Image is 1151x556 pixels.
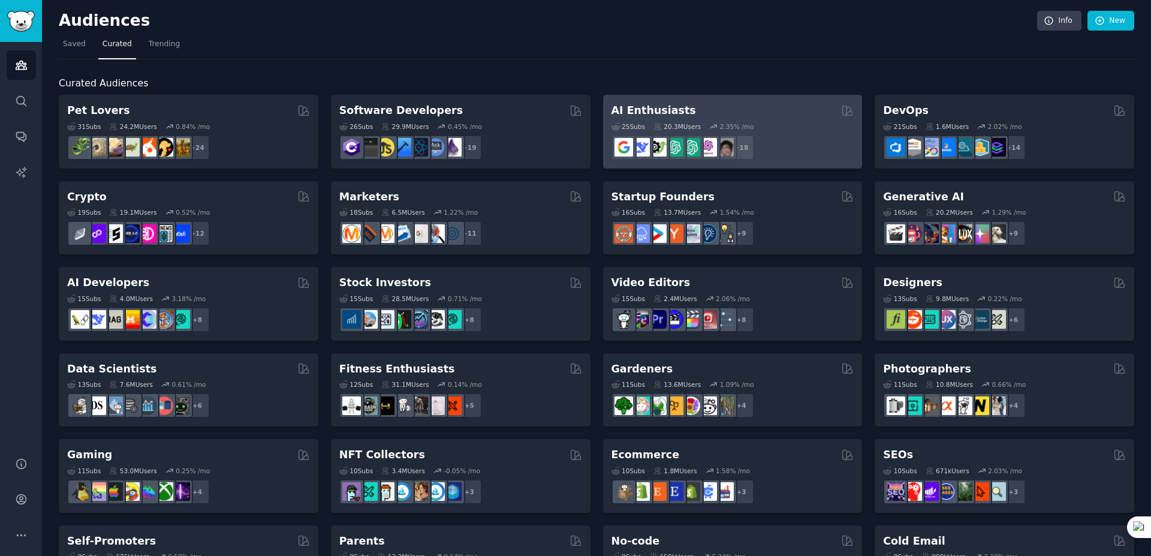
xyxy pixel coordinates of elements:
[121,310,140,329] img: MistralAI
[729,221,754,246] div: + 9
[887,224,905,243] img: aivideo
[409,482,428,501] img: CryptoArt
[109,294,153,303] div: 4.0M Users
[611,447,680,462] h2: Ecommerce
[359,310,378,329] img: ValueInvesting
[67,534,156,549] h2: Self-Promoters
[698,224,717,243] img: Entrepreneurship
[720,208,754,217] div: 1.54 % /mo
[937,396,956,415] img: SonyAlpha
[171,138,190,157] img: dogbreed
[359,224,378,243] img: bigseo
[67,447,112,462] h2: Gaming
[926,467,969,475] div: 671k Users
[682,138,700,157] img: chatgpt_prompts_
[88,224,106,243] img: 0xPolygon
[954,224,972,243] img: FluxAI
[409,138,428,157] img: reactnative
[631,396,650,415] img: succulents
[653,122,701,131] div: 20.3M Users
[381,380,429,389] div: 31.1M Users
[716,467,750,475] div: 1.58 % /mo
[729,393,754,418] div: + 4
[176,208,210,217] div: 0.52 % /mo
[109,208,156,217] div: 19.1M Users
[611,362,673,377] h2: Gardeners
[376,224,394,243] img: AskMarketing
[614,396,633,415] img: vegetablegardening
[987,482,1006,501] img: The_SEO
[109,467,156,475] div: 53.0M Users
[698,138,717,157] img: OpenAIDev
[426,138,445,157] img: AskComputerScience
[614,138,633,157] img: GoogleGeminiAI
[376,396,394,415] img: workout
[729,135,754,160] div: + 18
[611,534,660,549] h2: No-code
[426,482,445,501] img: OpenseaMarket
[920,310,939,329] img: UI_Design
[138,482,156,501] img: gamers
[176,467,210,475] div: 0.25 % /mo
[448,122,482,131] div: 0.45 % /mo
[109,380,153,389] div: 7.6M Users
[653,208,701,217] div: 13.7M Users
[903,396,922,415] img: streetphotography
[614,310,633,329] img: gopro
[88,138,106,157] img: ballpython
[988,467,1022,475] div: 2.03 % /mo
[443,482,462,501] img: DigitalItems
[1001,135,1026,160] div: + 14
[381,122,429,131] div: 29.9M Users
[339,208,373,217] div: 18 Sub s
[409,396,428,415] img: fitness30plus
[715,482,734,501] img: ecommerce_growth
[883,534,945,549] h2: Cold Email
[698,482,717,501] img: ecommercemarketing
[665,138,683,157] img: chatgpt_promptDesign
[88,310,106,329] img: DeepSeek
[457,135,482,160] div: + 19
[653,380,701,389] div: 13.6M Users
[1001,221,1026,246] div: + 9
[155,310,173,329] img: llmops
[171,310,190,329] img: AIDevelopersSociety
[937,224,956,243] img: sdforall
[426,224,445,243] img: MarketingResearch
[457,221,482,246] div: + 11
[71,224,89,243] img: ethfinance
[926,208,973,217] div: 20.2M Users
[155,482,173,501] img: XboxGamers
[71,310,89,329] img: LangChain
[988,122,1022,131] div: 2.02 % /mo
[883,294,917,303] div: 13 Sub s
[1087,11,1134,31] a: New
[682,310,700,329] img: finalcutpro
[393,224,411,243] img: Emailmarketing
[359,396,378,415] img: GymMotivation
[920,396,939,415] img: AnalogCommunity
[381,208,425,217] div: 6.5M Users
[67,380,101,389] div: 13 Sub s
[937,138,956,157] img: DevOpsLinks
[611,467,645,475] div: 10 Sub s
[138,138,156,157] img: cockatiel
[883,380,917,389] div: 11 Sub s
[720,122,754,131] div: 2.35 % /mo
[457,479,482,504] div: + 3
[444,467,480,475] div: -0.05 % /mo
[88,396,106,415] img: datascience
[339,275,431,290] h2: Stock Investors
[121,396,140,415] img: dataengineering
[104,138,123,157] img: leopardgeckos
[443,138,462,157] img: elixir
[665,310,683,329] img: VideoEditors
[611,103,696,118] h2: AI Enthusiasts
[926,380,973,389] div: 10.8M Users
[185,393,210,418] div: + 6
[883,208,917,217] div: 16 Sub s
[665,224,683,243] img: ycombinator
[121,482,140,501] img: GamerPals
[883,275,942,290] h2: Designers
[611,294,645,303] div: 15 Sub s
